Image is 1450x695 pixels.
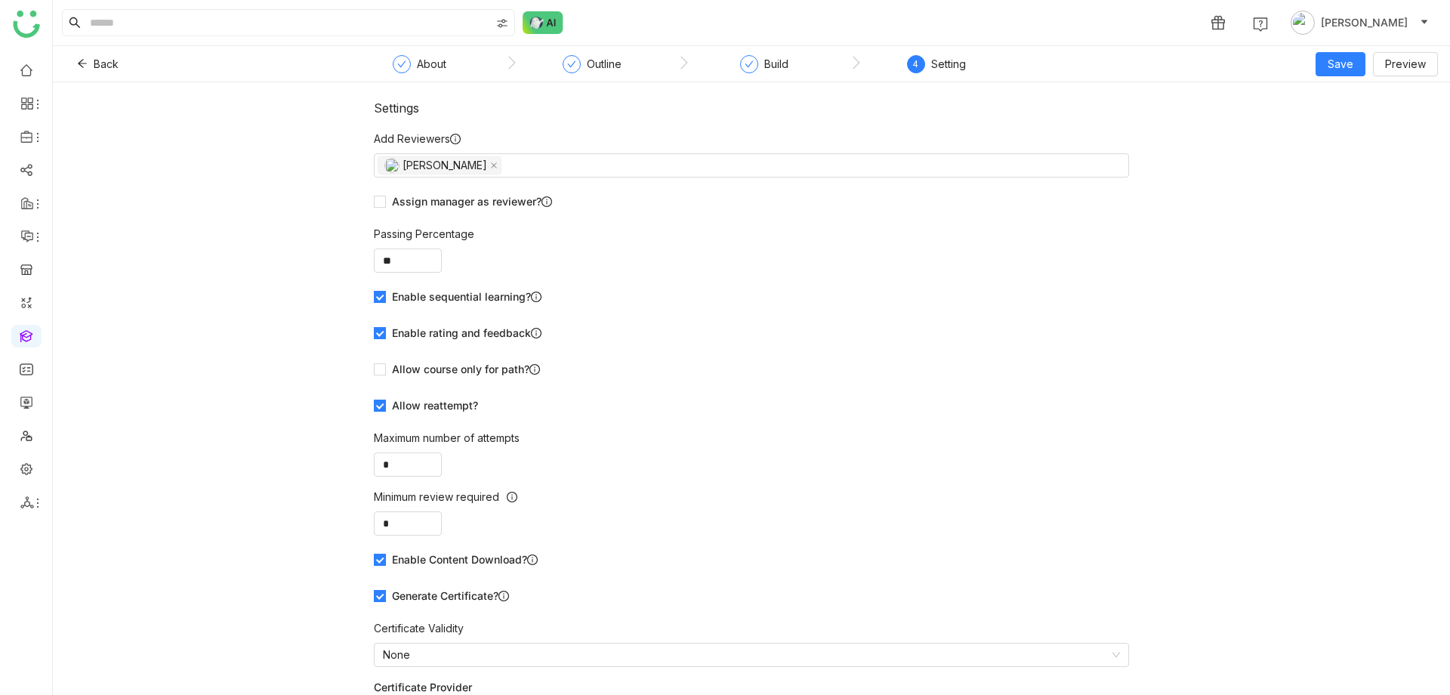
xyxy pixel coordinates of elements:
span: [PERSON_NAME] [1321,14,1408,31]
span: Assign manager as reviewer? [386,193,558,210]
label: Minimum review required [374,489,517,505]
button: Save [1316,52,1365,76]
nz-select-item: None [383,644,1120,666]
span: Allow course only for path? [386,361,546,378]
img: logo [13,11,40,38]
button: [PERSON_NAME] [1288,11,1432,35]
div: 4Setting [907,55,966,82]
img: ask-buddy-normal.svg [523,11,563,34]
span: Generate Certificate? [386,588,515,604]
div: Outline [563,55,622,82]
img: search-type.svg [496,17,508,29]
span: Save [1328,56,1353,73]
span: Enable rating and feedback [386,325,548,341]
div: Outline [587,55,622,73]
div: Build [740,55,788,82]
button: Preview [1373,52,1438,76]
img: 684a9aedde261c4b36a3ced9 [384,158,400,173]
img: avatar [1291,11,1315,35]
span: Preview [1385,56,1426,73]
div: About [393,55,446,82]
button: Back [65,52,131,76]
span: Back [94,56,119,73]
nz-select-item: Arif uddin [378,156,501,175]
label: Maximum number of attempts [374,430,520,446]
label: Add Reviewers [374,131,461,147]
img: help.svg [1253,17,1268,32]
div: Build [764,55,788,73]
span: Enable Content Download? [386,551,544,568]
label: Passing Percentage [374,226,474,242]
span: 4 [913,58,918,69]
div: About [417,55,446,73]
div: Setting [931,55,966,73]
div: Settings [374,100,1129,116]
span: Allow reattempt? [386,397,484,414]
label: Certificate Validity [374,620,464,637]
span: Enable sequential learning? [386,289,548,305]
div: [PERSON_NAME] [403,157,487,174]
